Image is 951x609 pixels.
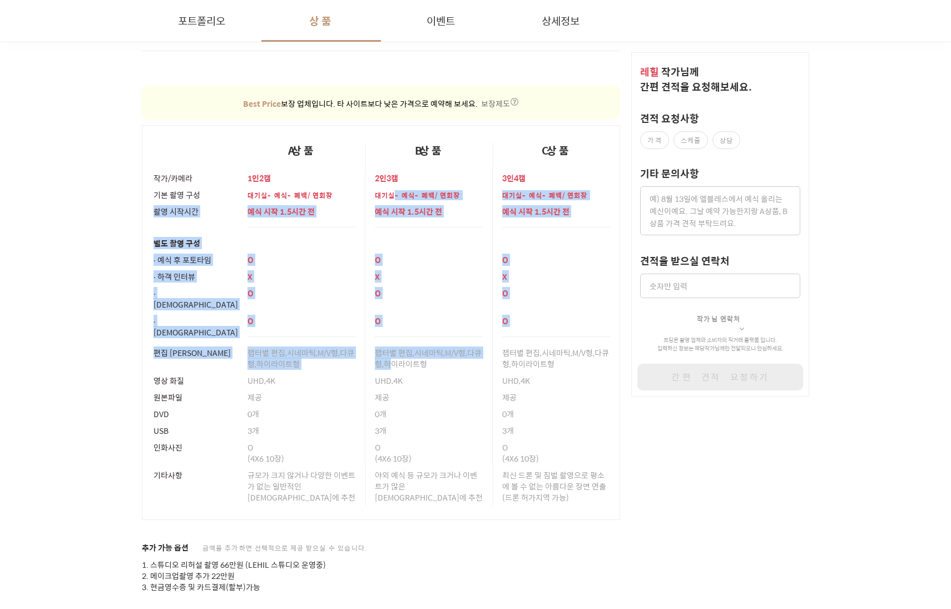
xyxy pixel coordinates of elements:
p: 1. 스튜디오 리허설 촬영 66만원 (LEHIL 스튜디오 운영중) 2. 메이크업촬영 추가 22만원 3. 현금영수증 및 카드결제(할부)가능 [142,560,620,593]
p: 3개 [502,425,610,436]
button: 작가님 연락처 [697,298,744,333]
span: O [375,441,380,453]
div: USB [153,422,238,439]
p: O [247,315,355,326]
label: 기타 문의사항 [640,166,699,181]
span: 보장제도 [481,97,510,110]
p: 프딩은 촬영 업체와 소비자의 직거래 플랫폼 입니다. 입력하신 정보는 해당 작가 님께만 전달되오니 안심하세요. [640,336,800,353]
a: 설정 [143,353,214,380]
div: 촬영 시작시간 [153,203,238,220]
span: O [247,441,253,453]
p: O [502,254,610,265]
input: 숫자만 입력 [640,274,800,298]
p: 3인4캠 [502,172,610,184]
p: O [247,288,355,299]
div: 편집 [PERSON_NAME] [153,344,238,361]
div: 규모가 크지 않거나 다양한 이벤트가 없는 일반적인 [DEMOGRAPHIC_DATA]에 추천 [247,467,356,506]
div: (4X6 10장) [375,439,483,467]
strong: Best Price [243,97,281,110]
div: DVD [153,405,238,422]
img: icon-question.5a88751f.svg [511,98,518,106]
div: ∙ [DEMOGRAPHIC_DATA] [153,313,238,340]
p: O [247,254,355,265]
p: 챕터별 편집,시네마틱,M/V형,다큐형,하이라이트형 [247,347,355,369]
p: X [502,271,610,282]
p: 제공 [502,392,610,403]
span: 홈 [35,369,42,378]
div: (4X6 10장) [502,439,610,467]
p: 예식 시작 1.5시간 전 [375,206,483,217]
p: 대기실-예식-폐백/연회장 [502,190,610,200]
div: ∙ 하객 인터뷰 [153,268,238,285]
p: 예식 시작 1.5시간 전 [502,206,610,217]
span: 작가님 연락처 [697,314,740,324]
div: A상품 [238,143,365,170]
p: 2인3캠 [375,172,483,184]
label: 스케줄 [673,131,708,149]
a: 홈 [3,353,73,380]
label: 견적 요청사항 [640,111,699,126]
p: O [502,288,610,299]
p: 챕터별 편집,시네마틱,M/V형,다큐형,하이라이트형 [502,347,610,369]
div: B상품 [365,143,493,170]
p: UHD,4K [247,375,355,386]
p: X [375,271,483,282]
div: (4X6 10장) [247,439,355,467]
p: O [502,315,610,326]
span: 설정 [172,369,185,378]
p: 0개 [502,408,610,419]
p: 1인2캠 [247,172,355,184]
p: 0개 [375,408,483,419]
label: 가격 [640,131,669,149]
div: C상품 [493,143,620,170]
p: 대기실-예식-폐백/연회장 [247,190,355,200]
div: 최신 드론 및 짐벌 촬영으로 평소에 볼 수 없는 아름다운 장면 연출 (드론 허가지역 가능) [502,467,610,506]
p: O [375,254,483,265]
a: 대화 [73,353,143,380]
p: 3개 [247,425,355,436]
span: 레힐 [640,64,659,79]
div: 기타사항 [153,467,238,483]
label: 상담 [712,131,740,149]
div: ∙ 예식 후 포토타임 [153,251,238,268]
p: X [247,271,355,282]
label: 견적을 받으실 연락처 [640,253,730,268]
p: 0개 [247,408,355,419]
p: O [375,315,483,326]
button: 보장제도 [481,98,518,109]
p: 3개 [375,425,483,436]
p: UHD,4K [375,375,483,386]
div: ∙ [DEMOGRAPHIC_DATA] [153,285,238,313]
button: 간편 견적 요청하기 [637,364,803,390]
div: 기본 촬영 구성 [153,186,238,203]
div: 별도 촬영 구성 [153,235,238,251]
p: 보장 업체입니다. 타 사이트보다 낮은 가격으로 예약해 보세요. [243,98,478,109]
span: 추가 가능 옵션 [142,542,189,553]
p: 챕터별 편집,시네마틱,M/V형,다큐형,하이라이트형 [375,347,483,369]
p: UHD,4K [502,375,610,386]
span: 대화 [102,370,115,379]
span: O [502,441,508,453]
p: 제공 [247,392,355,403]
p: O [375,288,483,299]
span: 작가 님께 간편 견적을 요청해보세요. [640,64,752,94]
p: 대기실-예식-폐백/연회장 [375,190,483,200]
div: 인화사진 [153,439,238,455]
div: 영상 화질 [153,372,238,389]
p: 제공 [375,392,483,403]
span: 금액을 추가하면 선택적으로 제공 받으실 수 있습니다. [202,543,372,553]
div: 작가/카메라 [153,170,238,186]
p: 예식 시작 1.5시간 전 [247,206,355,217]
div: 원본파일 [153,389,238,405]
div: 야외 예식 등 규모가 크거나 이벤트가 많은 [DEMOGRAPHIC_DATA]에 추천 [375,467,483,506]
